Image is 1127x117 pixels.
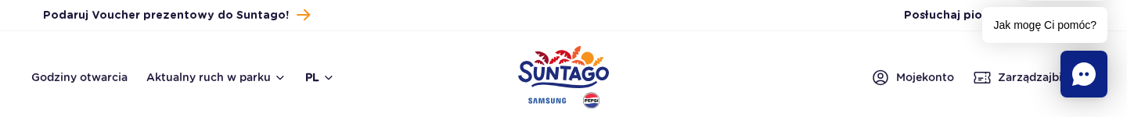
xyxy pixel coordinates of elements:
[43,8,289,23] span: Podaruj Voucher prezentowy do Suntago!
[904,8,1084,23] button: Posłuchaj piosenkiSuntago
[518,39,609,111] a: Park of Poland
[43,5,310,26] a: Podaruj Voucher prezentowy do Suntago!
[31,69,128,85] a: Godziny otwarcia
[146,71,286,83] button: Aktualny ruch w parku
[973,68,1096,87] a: Zarządzajbiletami
[1060,51,1107,97] div: Chat
[305,69,335,85] button: pl
[998,69,1096,85] span: Zarządzaj biletami
[896,69,954,85] span: Moje konto
[982,7,1107,43] span: Jak mogę Ci pomóc?
[904,8,1060,23] span: Posłuchaj piosenki
[871,68,954,87] a: Mojekonto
